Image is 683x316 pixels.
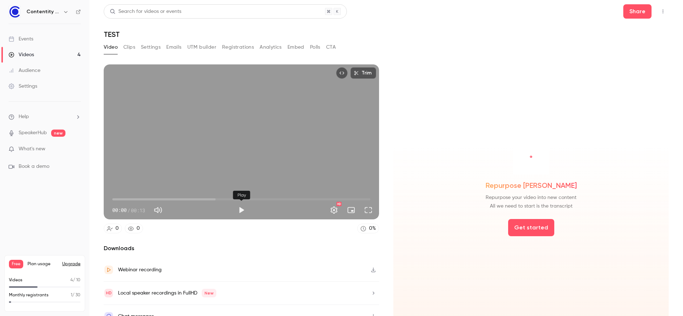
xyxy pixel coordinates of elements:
a: 0 [104,224,122,233]
button: Embed video [336,67,348,79]
button: Settings [141,42,161,53]
button: Turn on miniplayer [344,203,358,217]
span: New [202,289,216,297]
div: Events [9,35,33,43]
p: / 30 [71,292,80,298]
button: Polls [310,42,320,53]
button: Registrations [222,42,254,53]
span: 00:00 [112,206,127,214]
a: 0% [357,224,379,233]
span: Free [9,260,23,268]
button: Video [104,42,118,53]
button: Embed [288,42,304,53]
button: Trim [350,67,376,79]
span: Repurpose [PERSON_NAME] [486,180,577,190]
h1: TEST [104,30,669,39]
span: 00:13 [131,206,145,214]
li: help-dropdown-opener [9,113,81,121]
p: / 10 [70,277,80,283]
button: Full screen [361,203,375,217]
p: Monthly registrants [9,292,49,298]
button: Settings [327,203,341,217]
button: Top Bar Actions [657,6,669,17]
span: Repurpose your video into new content All we need to start is the transcript [486,193,576,210]
button: Analytics [260,42,282,53]
span: new [51,130,65,137]
div: 0 [116,225,119,232]
div: Audience [9,67,40,74]
h2: Downloads [104,244,379,253]
span: / [127,206,130,214]
div: 00:00 [112,206,145,214]
button: Play [234,203,249,217]
button: Emails [166,42,181,53]
span: Book a demo [19,163,49,170]
a: SpeakerHub [19,129,47,137]
div: Local speaker recordings in FullHD [118,289,216,297]
span: What's new [19,145,45,153]
div: Search for videos or events [110,8,181,15]
p: Videos [9,277,23,283]
span: Help [19,113,29,121]
button: Get started [508,219,554,236]
h6: Contentity GmbH [26,8,60,15]
div: Settings [9,83,37,90]
button: UTM builder [187,42,216,53]
div: HD [336,202,341,206]
div: 0 % [369,225,376,232]
button: CTA [326,42,336,53]
img: Contentity GmbH [9,6,20,18]
button: Clips [123,42,135,53]
span: 4 [70,278,73,282]
div: 0 [137,225,140,232]
span: Plan usage [28,261,58,267]
span: 1 [71,293,72,297]
div: Videos [9,51,34,58]
button: Upgrade [62,261,80,267]
button: Mute [151,203,165,217]
div: Play [233,191,250,199]
a: 0 [125,224,143,233]
button: Share [623,4,652,19]
div: Webinar recording [118,266,162,274]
